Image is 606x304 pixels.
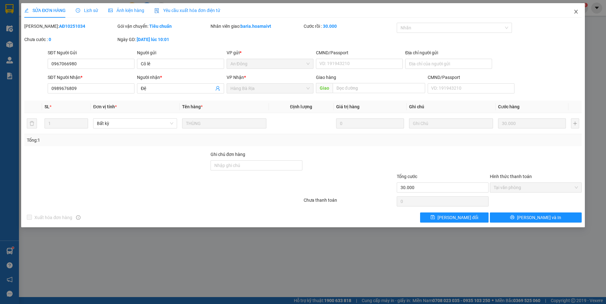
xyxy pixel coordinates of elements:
button: delete [27,118,37,128]
span: Giao hàng [316,75,336,80]
b: [DATE] lúc 10:01 [137,37,169,42]
b: 30.000 [323,24,337,29]
label: Hình thức thanh toán [490,174,532,179]
input: 0 [498,118,566,128]
span: printer [510,215,514,220]
button: save[PERSON_NAME] đổi [420,212,489,223]
img: logo.jpg [3,3,25,25]
div: Gói vận chuyển: [117,23,209,30]
span: Giá trị hàng [336,104,359,109]
span: Lịch sử [76,8,98,13]
input: Dọc đường [333,83,425,93]
span: Ảnh kiện hàng [108,8,144,13]
b: AĐ10251034 [59,24,85,29]
div: CMND/Passport [316,49,403,56]
label: Ghi chú đơn hàng [211,152,245,157]
span: save [431,215,435,220]
b: 0 [49,37,51,42]
input: Ghi Chú [409,118,493,128]
span: Hàng Bà Rịa [230,84,310,93]
div: Địa chỉ người gửi [405,49,492,56]
span: [PERSON_NAME] đổi [437,214,478,221]
div: VP gửi [227,49,313,56]
span: SL [45,104,50,109]
span: environment [44,35,48,39]
input: VD: Bàn, Ghế [182,118,266,128]
div: CMND/Passport [428,74,514,81]
span: picture [108,8,113,13]
input: Ghi chú đơn hàng [211,160,302,170]
span: environment [3,35,8,39]
span: [PERSON_NAME] và In [517,214,561,221]
div: SĐT Người Gửi [48,49,134,56]
span: close [573,9,579,14]
span: user-add [215,86,220,91]
input: 0 [336,118,404,128]
span: SỬA ĐƠN HÀNG [24,8,66,13]
span: VP Nhận [227,75,244,80]
span: Đơn vị tính [93,104,117,109]
b: QL51, PPhước Trung, TPBà Rịa [3,35,37,47]
img: icon [154,8,159,13]
div: Chưa cước : [24,36,116,43]
span: Xuất hóa đơn hàng [32,214,75,221]
button: printer[PERSON_NAME] và In [490,212,582,223]
div: Người nhận [137,74,224,81]
div: [PERSON_NAME]: [24,23,116,30]
div: Chưa thanh toán [303,197,396,208]
div: Tổng: 1 [27,137,234,144]
div: SĐT Người Nhận [48,74,134,81]
span: Định lượng [290,104,312,109]
div: Nhân viên giao: [211,23,302,30]
b: Tiêu chuẩn [149,24,172,29]
div: Ngày GD: [117,36,209,43]
b: baria.hoamaivt [241,24,271,29]
li: Hoa Mai [3,3,92,15]
span: edit [24,8,29,13]
span: Yêu cầu xuất hóa đơn điện tử [154,8,220,13]
span: An Đông [230,59,310,69]
li: VP Hàng Bà Rịa [3,27,44,34]
input: Địa chỉ của người gửi [405,59,492,69]
div: Cước rồi : [304,23,395,30]
button: Close [567,3,585,21]
span: info-circle [76,215,80,220]
th: Ghi chú [407,101,496,113]
span: Tại văn phòng [494,183,578,192]
span: Bất kỳ [97,119,173,128]
li: VP 167 QL13 [44,27,84,34]
span: clock-circle [76,8,80,13]
button: plus [571,118,579,128]
span: Tổng cước [397,174,417,179]
span: Tên hàng [182,104,203,109]
span: Giao [316,83,333,93]
div: Người gửi [137,49,224,56]
span: Cước hàng [498,104,520,109]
